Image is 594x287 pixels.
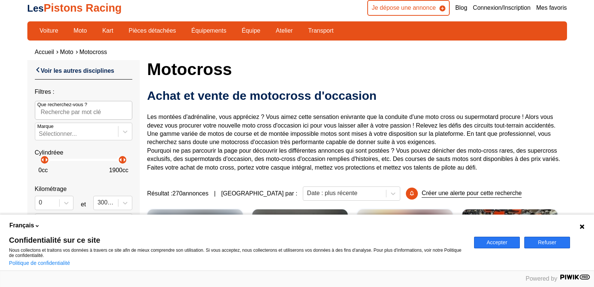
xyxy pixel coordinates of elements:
[187,24,231,37] a: Équipements
[97,24,118,37] a: Kart
[462,209,558,266] img: KTM 250 SX
[526,275,558,282] span: Powered by
[252,209,348,266] img: YAMAHA TTR 125
[35,49,54,55] a: Accueil
[37,123,54,130] p: Marque
[109,166,129,174] p: 1900 cc
[27,3,44,14] span: Les
[81,200,86,209] p: et
[303,24,338,37] a: Transport
[39,166,48,174] p: 0 cc
[237,24,265,37] a: Équipe
[473,4,531,12] a: Connexion/Inscription
[9,236,465,244] span: Confidentialité sur ce site
[79,49,107,55] a: Motocross
[147,209,243,266] img: TRIUMPH TF 450-RC
[69,24,92,37] a: Moto
[35,101,132,120] input: Que recherchez-vous ?
[271,24,298,37] a: Atelier
[147,113,567,172] p: Les montées d'adrénaline, vous appréciez ? Vous aimez cette sensation enivrante que la conduite d...
[536,4,567,12] a: Mes favoris
[462,209,558,266] a: KTM 250 SX69
[39,199,40,206] input: 0
[524,237,570,248] button: Refuser
[147,60,567,78] h1: Motocross
[39,131,40,137] input: MarqueSélectionner...
[9,221,34,230] span: Français
[147,209,243,266] a: TRIUMPH TF 450-RC60
[37,214,63,221] p: Localisation
[252,209,348,266] a: YAMAHA TTR 12533
[35,66,114,75] a: Voir les autres disciplines
[357,209,453,266] a: KTM 125 SX43
[9,260,70,266] a: Politique de confidentialité
[357,209,453,266] img: KTM 125 SX
[60,49,73,55] a: Moto
[97,199,99,206] input: 300000
[120,155,129,164] p: arrow_right
[35,185,132,193] p: Kilométrage
[474,237,520,248] button: Accepter
[37,101,87,108] p: Que recherchez-vous ?
[116,155,125,164] p: arrow_left
[35,24,63,37] a: Voiture
[455,4,467,12] a: Blog
[35,88,132,96] p: Filtres :
[38,155,47,164] p: arrow_left
[42,155,51,164] p: arrow_right
[147,189,209,198] span: Résultat : 270 annonces
[124,24,181,37] a: Pièces détachées
[214,189,215,198] span: |
[27,2,122,14] a: LesPistons Racing
[422,189,522,198] p: Créer une alerte pour cette recherche
[35,149,132,157] p: Cylindréee
[147,88,567,103] h2: Achat et vente de motocross d'occasion
[9,248,465,258] p: Nous collectons et traitons vos données à travers ce site afin de mieux comprendre son utilisatio...
[221,189,297,198] p: [GEOGRAPHIC_DATA] par :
